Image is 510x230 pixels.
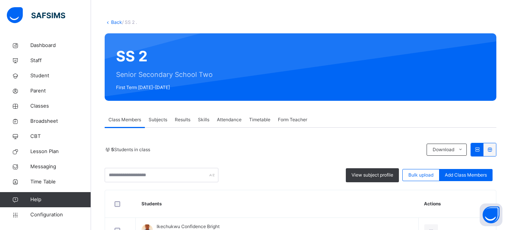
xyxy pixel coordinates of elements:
[30,196,91,203] span: Help
[30,211,91,219] span: Configuration
[30,57,91,64] span: Staff
[149,116,167,123] span: Subjects
[122,19,137,25] span: / SS 2 .
[30,42,91,49] span: Dashboard
[30,133,91,140] span: CBT
[198,116,209,123] span: Skills
[433,146,454,153] span: Download
[108,116,141,123] span: Class Members
[30,102,91,110] span: Classes
[445,172,487,178] span: Add Class Members
[418,190,496,218] th: Actions
[278,116,307,123] span: Form Teacher
[30,163,91,171] span: Messaging
[30,178,91,186] span: Time Table
[408,172,433,178] span: Bulk upload
[111,19,122,25] a: Back
[352,172,393,178] span: View subject profile
[175,116,190,123] span: Results
[30,117,91,125] span: Broadsheet
[30,148,91,155] span: Lesson Plan
[30,87,91,95] span: Parent
[136,190,419,218] th: Students
[480,203,502,226] button: Open asap
[249,116,270,123] span: Timetable
[7,7,65,23] img: safsims
[111,147,114,152] b: 5
[30,72,91,80] span: Student
[157,223,220,230] span: Ikechukwu Confidence Bright
[111,146,150,153] span: Students in class
[217,116,242,123] span: Attendance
